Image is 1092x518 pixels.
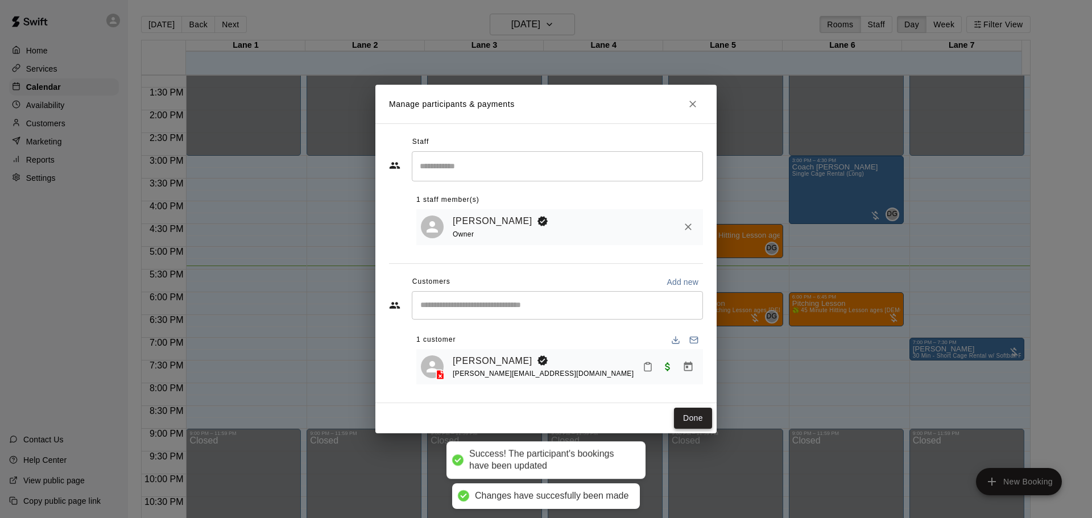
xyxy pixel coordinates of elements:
[674,408,712,429] button: Done
[682,94,703,114] button: Close
[638,357,657,376] button: Mark attendance
[453,354,532,368] a: [PERSON_NAME]
[412,151,703,181] div: Search staff
[421,216,444,238] div: Daniel Gonzalez
[412,273,450,291] span: Customers
[667,331,685,349] button: Download list
[662,273,703,291] button: Add new
[537,355,548,366] svg: Booking Owner
[416,331,456,349] span: 1 customer
[421,355,444,378] div: Schuylar Simons
[469,449,634,473] div: Success! The participant's bookings have been updated
[412,133,429,151] span: Staff
[389,160,400,171] svg: Staff
[667,276,698,288] p: Add new
[412,291,703,320] div: Start typing to search customers...
[678,217,698,237] button: Remove
[453,230,474,238] span: Owner
[453,370,634,378] span: [PERSON_NAME][EMAIL_ADDRESS][DOMAIN_NAME]
[685,331,703,349] button: Email participants
[657,361,678,371] span: Paid with POS (Swift)
[416,191,479,209] span: 1 staff member(s)
[678,357,698,377] button: Manage bookings & payment
[389,300,400,311] svg: Customers
[453,214,532,229] a: [PERSON_NAME]
[475,490,628,502] div: Changes have succesfully been made
[537,216,548,227] svg: Booking Owner
[389,98,515,110] p: Manage participants & payments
